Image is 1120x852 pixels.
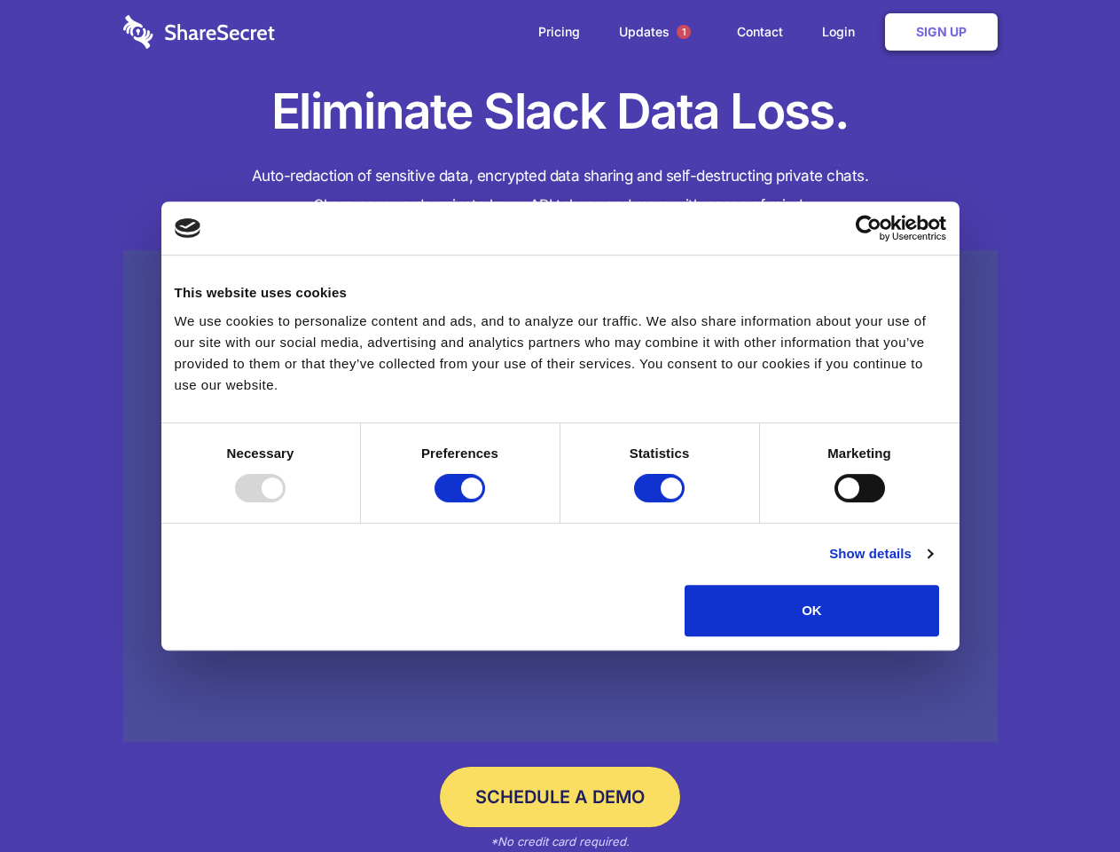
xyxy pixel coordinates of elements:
button: OK [685,585,939,636]
strong: Statistics [630,446,690,461]
a: Usercentrics Cookiebot - opens in a new window [791,215,946,241]
a: Schedule a Demo [440,767,680,827]
h4: Auto-redaction of sensitive data, encrypted data sharing and self-destructing private chats. Shar... [123,162,998,220]
div: We use cookies to personalize content and ads, and to analyze our traffic. We also share informat... [175,311,946,396]
strong: Marketing [827,446,891,461]
a: Pricing [521,4,598,59]
a: Sign Up [885,13,998,51]
em: *No credit card required. [490,834,630,848]
a: Show details [829,543,932,564]
a: Contact [719,4,801,59]
h1: Eliminate Slack Data Loss. [123,80,998,144]
span: 1 [677,25,691,39]
div: This website uses cookies [175,282,946,304]
a: Login [804,4,881,59]
a: Wistia video thumbnail [123,250,998,743]
img: logo [175,218,201,238]
strong: Preferences [421,446,498,461]
strong: Necessary [227,446,294,461]
img: logo-wordmark-white-trans-d4663122ce5f474addd5e946df7df03e33cb6a1c49d2221995e7729f52c070b2.svg [123,15,275,49]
